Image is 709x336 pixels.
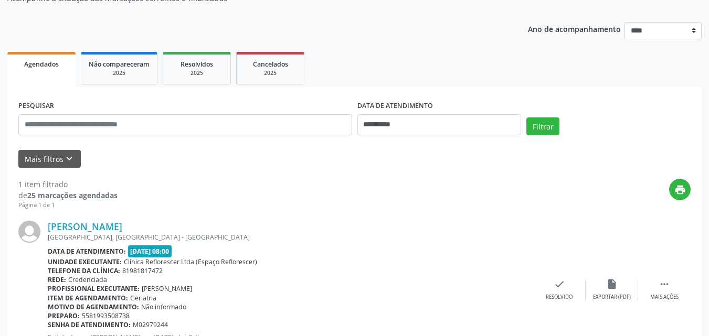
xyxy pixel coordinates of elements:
i: print [674,184,686,196]
b: Profissional executante: [48,284,140,293]
span: Geriatria [130,294,156,302]
span: 81981817472 [122,266,163,275]
span: Resolvidos [181,60,213,69]
b: Senha de atendimento: [48,320,131,329]
span: Não compareceram [89,60,150,69]
div: Página 1 de 1 [18,201,118,210]
div: de [18,190,118,201]
button: Mais filtroskeyboard_arrow_down [18,150,81,168]
b: Preparo: [48,311,80,320]
span: 5581993508738 [82,311,130,320]
a: [PERSON_NAME] [48,221,122,232]
i: check [554,278,565,290]
div: [GEOGRAPHIC_DATA], [GEOGRAPHIC_DATA] - [GEOGRAPHIC_DATA] [48,233,533,242]
div: Mais ações [650,294,679,301]
button: Filtrar [526,117,559,135]
span: [PERSON_NAME] [142,284,192,293]
label: PESQUISAR [18,98,54,114]
div: 2025 [244,69,297,77]
div: Exportar (PDF) [593,294,631,301]
div: 1 item filtrado [18,179,118,190]
b: Data de atendimento: [48,247,126,256]
span: Credenciada [68,275,107,284]
i: insert_drive_file [606,278,618,290]
span: M02979244 [133,320,168,329]
b: Item de agendamento: [48,294,128,302]
b: Unidade executante: [48,257,122,266]
label: DATA DE ATENDIMENTO [357,98,433,114]
strong: 25 marcações agendadas [27,190,118,200]
div: 2025 [171,69,223,77]
div: 2025 [89,69,150,77]
i: keyboard_arrow_down [64,153,75,165]
b: Telefone da clínica: [48,266,120,275]
p: Ano de acompanhamento [528,22,621,35]
img: img [18,221,40,243]
b: Motivo de agendamento: [48,302,139,311]
span: Não informado [141,302,186,311]
span: Clínica Reflorescer Ltda (Espaço Reflorescer) [124,257,257,266]
button: print [669,179,691,200]
i:  [659,278,670,290]
b: Rede: [48,275,66,284]
div: Resolvido [546,294,573,301]
span: Agendados [24,60,59,69]
span: [DATE] 08:00 [128,245,172,257]
span: Cancelados [253,60,288,69]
